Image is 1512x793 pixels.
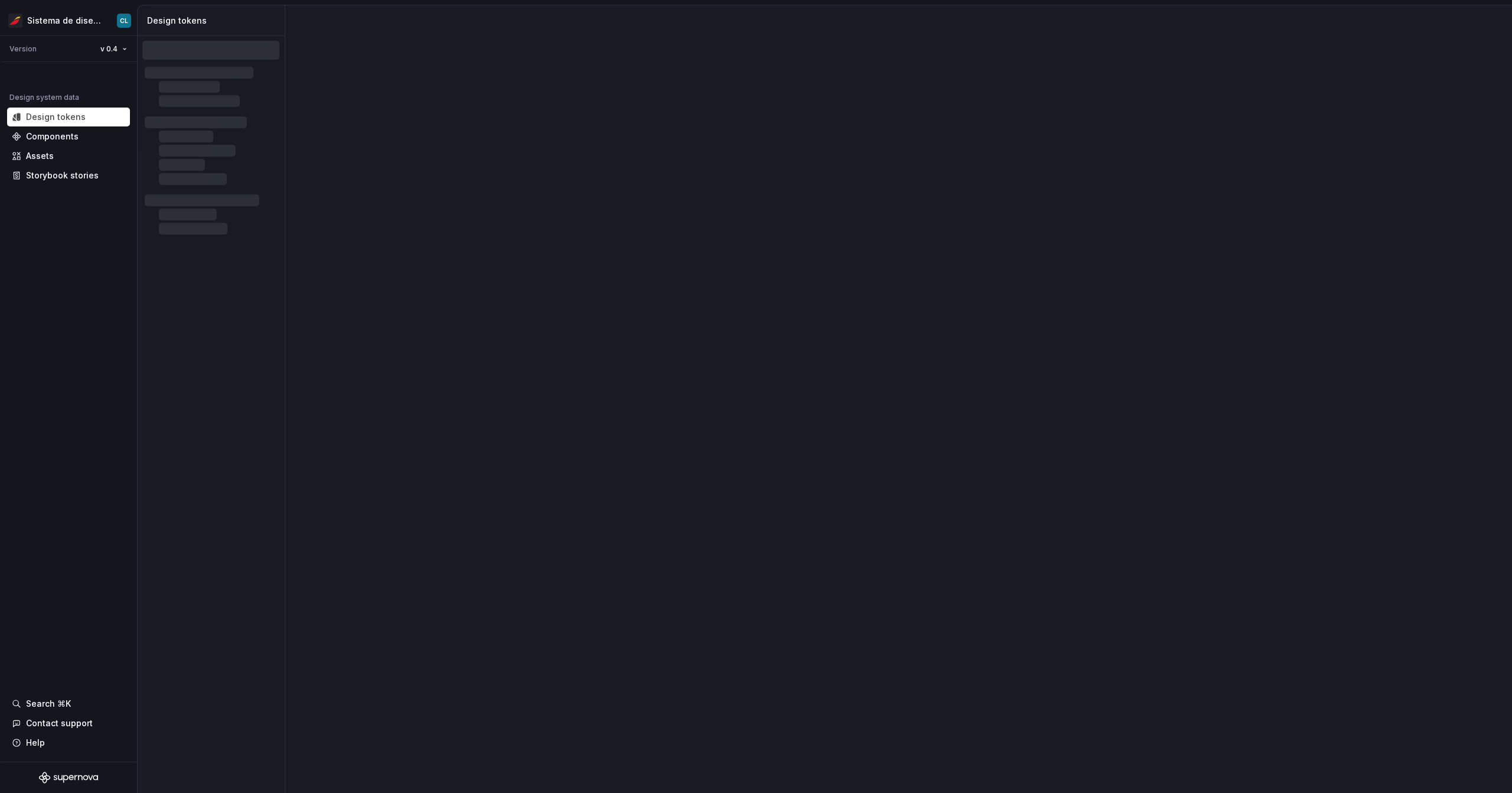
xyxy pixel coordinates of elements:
[26,150,54,162] div: Assets
[7,147,130,165] a: Assets
[147,15,280,27] div: Design tokens
[9,93,79,102] div: Design system data
[26,131,79,142] div: Components
[9,44,37,54] div: Version
[7,694,130,713] button: Search ⌘K
[100,44,118,54] span: v 0.4
[26,717,93,729] div: Contact support
[8,14,22,28] img: 55604660-494d-44a9-beb2-692398e9940a.png
[2,8,135,33] button: Sistema de diseño IberiaCL
[26,170,99,181] div: Storybook stories
[26,737,45,749] div: Help
[26,698,71,710] div: Search ⌘K
[26,111,86,123] div: Design tokens
[7,714,130,733] button: Contact support
[95,41,132,57] button: v 0.4
[27,15,103,27] div: Sistema de diseño Iberia
[7,166,130,185] a: Storybook stories
[120,16,128,25] div: CL
[7,733,130,752] button: Help
[39,772,98,784] svg: Supernova Logo
[7,127,130,146] a: Components
[7,108,130,126] a: Design tokens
